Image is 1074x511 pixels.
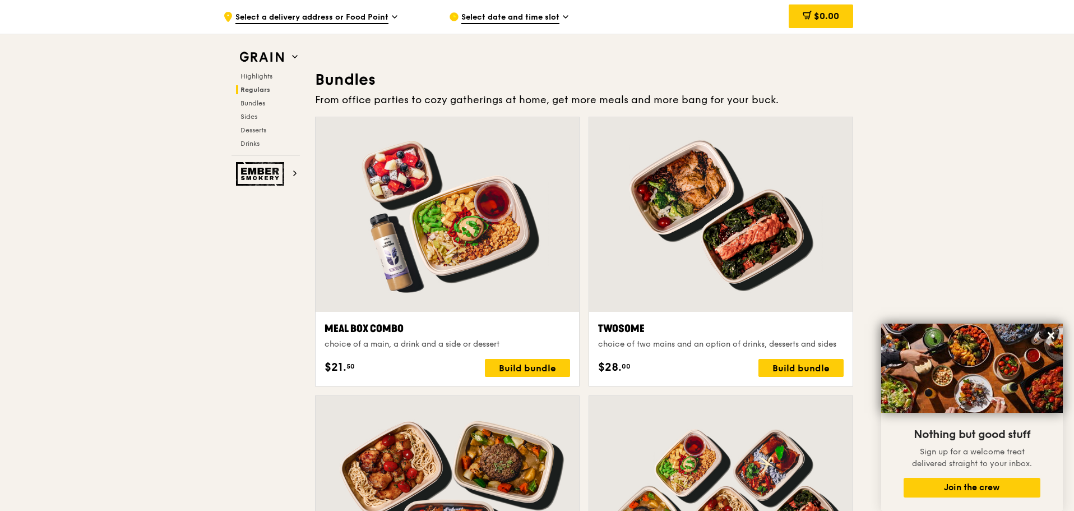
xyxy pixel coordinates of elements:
[598,359,622,376] span: $28.
[240,72,272,80] span: Highlights
[236,47,288,67] img: Grain web logo
[914,428,1030,441] span: Nothing but good stuff
[240,99,265,107] span: Bundles
[598,339,844,350] div: choice of two mains and an option of drinks, desserts and sides
[485,359,570,377] div: Build bundle
[240,86,270,94] span: Regulars
[240,113,257,121] span: Sides
[912,447,1032,468] span: Sign up for a welcome treat delivered straight to your inbox.
[598,321,844,337] div: Twosome
[814,11,839,21] span: $0.00
[461,12,559,24] span: Select date and time slot
[881,324,1063,413] img: DSC07876-Edit02-Large.jpeg
[1042,326,1060,344] button: Close
[236,162,288,186] img: Ember Smokery web logo
[240,140,260,148] span: Drinks
[346,362,355,371] span: 50
[325,339,570,350] div: choice of a main, a drink and a side or dessert
[904,478,1040,498] button: Join the crew
[315,92,853,108] div: From office parties to cozy gatherings at home, get more meals and more bang for your buck.
[325,359,346,376] span: $21.
[325,321,570,337] div: Meal Box Combo
[315,70,853,90] h3: Bundles
[240,126,266,134] span: Desserts
[235,12,388,24] span: Select a delivery address or Food Point
[622,362,631,371] span: 00
[758,359,844,377] div: Build bundle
